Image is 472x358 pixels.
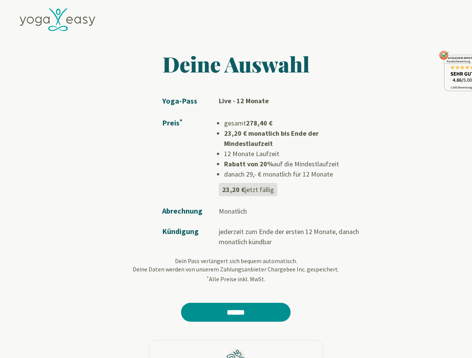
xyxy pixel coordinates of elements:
b: 278,40 € [246,119,272,127]
td: jederzeit zum Ende der ersten 12 Monate, danach monatlich kündbar [219,217,366,247]
li: gesamt [224,118,366,128]
li: auf die Mindestlaufzeit [224,159,366,169]
td: Preis [162,107,219,196]
td: Kündigung [162,217,219,247]
p: Dein Pass verlängert sich bequem automatisch. Deine Daten werden von unserem Zahlungsanbieter Cha... [99,257,373,284]
td: Live - 12 Monate [219,95,366,107]
b: Rabatt von 20% [224,160,273,168]
b: 23,20 € [222,185,245,194]
li: 12 Monate Laufzeit [224,149,366,159]
div: jetzt fällig [219,183,277,196]
td: Yoga-Pass [162,95,219,107]
td: Monatlich [219,196,366,217]
strong: 23,20 € monatlich bis Ende der Mindestlaufzeit [224,129,319,148]
li: danach 29,- € monatlich für 12 Monate [224,169,366,179]
td: Abrechnung [162,196,219,217]
h1: Deine Auswahl [99,51,373,77]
